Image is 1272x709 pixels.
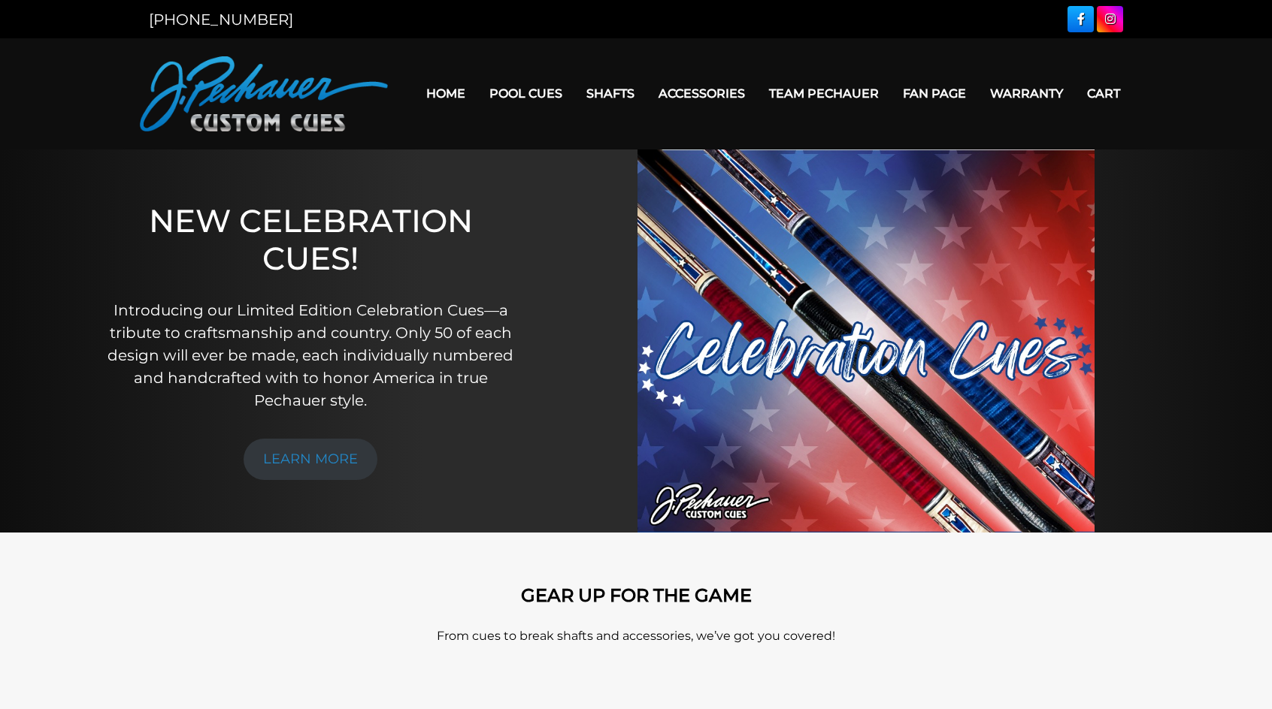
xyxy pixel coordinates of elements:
a: Cart [1075,74,1132,113]
img: Pechauer Custom Cues [140,56,388,131]
a: Pool Cues [477,74,574,113]
a: LEARN MORE [244,439,377,480]
a: Fan Page [891,74,978,113]
a: Warranty [978,74,1075,113]
a: Home [414,74,477,113]
p: From cues to break shafts and accessories, we’ve got you covered! [207,627,1065,645]
strong: GEAR UP FOR THE GAME [521,584,752,606]
a: Team Pechauer [757,74,891,113]
h1: NEW CELEBRATION CUES! [103,202,518,278]
a: [PHONE_NUMBER] [149,11,293,29]
p: Introducing our Limited Edition Celebration Cues—a tribute to craftsmanship and country. Only 50 ... [103,299,518,412]
a: Shafts [574,74,647,113]
a: Accessories [647,74,757,113]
